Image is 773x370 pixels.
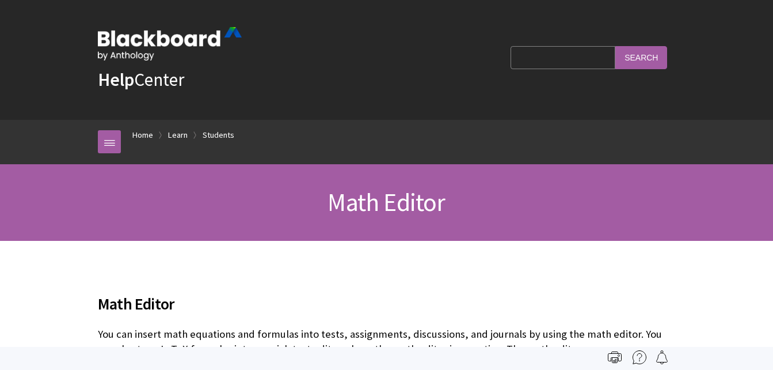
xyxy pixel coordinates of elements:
h2: Math Editor [98,278,675,316]
strong: Help [98,68,134,91]
a: HelpCenter [98,68,184,91]
img: Print [608,350,622,364]
img: Follow this page [655,350,669,364]
a: Home [132,128,153,142]
img: More help [633,350,646,364]
a: Learn [168,128,188,142]
img: Blackboard by Anthology [98,27,242,61]
input: Search [615,46,667,69]
a: Students [203,128,234,142]
span: Math Editor [328,186,445,218]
